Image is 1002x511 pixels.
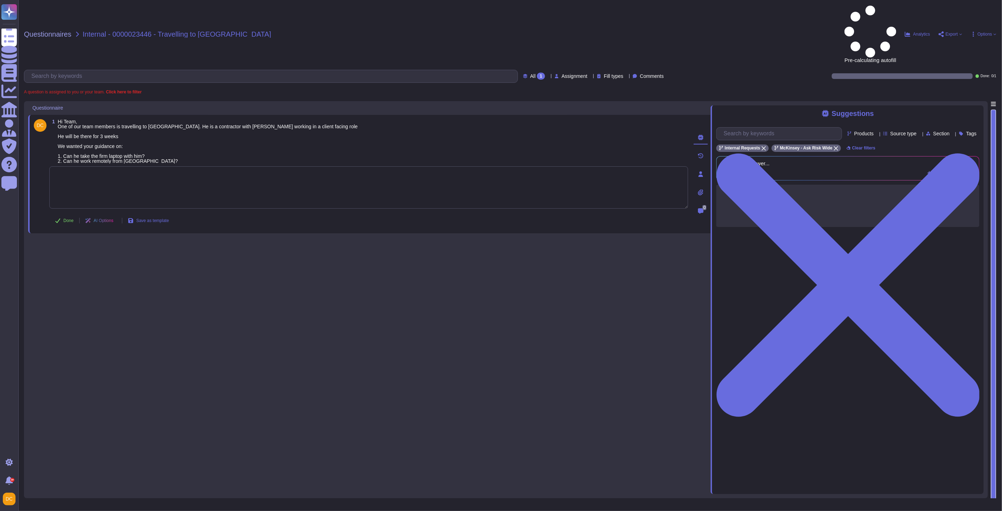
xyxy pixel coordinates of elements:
b: Click here to filter [105,90,142,94]
span: Options [978,32,992,36]
div: 1 [537,73,545,80]
span: Questionnaires [24,31,72,38]
span: Internal - 0000023446 - Travelling to [GEOGRAPHIC_DATA] [83,31,271,38]
img: user [34,119,47,132]
span: AI Options [94,218,113,223]
input: Search by keywords [28,70,518,82]
span: Pre-calculating autofill [845,6,896,63]
span: Save as template [136,218,169,223]
span: 0 / 1 [991,74,996,78]
div: 9+ [10,478,14,482]
span: Assignment [562,74,587,79]
span: Questionnaire [32,105,63,110]
span: 0 [703,205,706,210]
span: A question is assigned to you or your team. [24,90,142,94]
span: Comments [640,74,664,79]
button: Done [49,214,79,228]
button: user [1,491,20,507]
span: Export [946,32,958,36]
span: Done [63,218,74,223]
button: Analytics [905,31,930,37]
button: Save as template [122,214,175,228]
span: All [530,74,536,79]
span: Analytics [913,32,930,36]
span: 1 [49,119,55,124]
img: user [3,493,16,505]
span: Fill types [604,74,623,79]
span: Done: [981,74,990,78]
input: Search by keywords [720,128,842,140]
